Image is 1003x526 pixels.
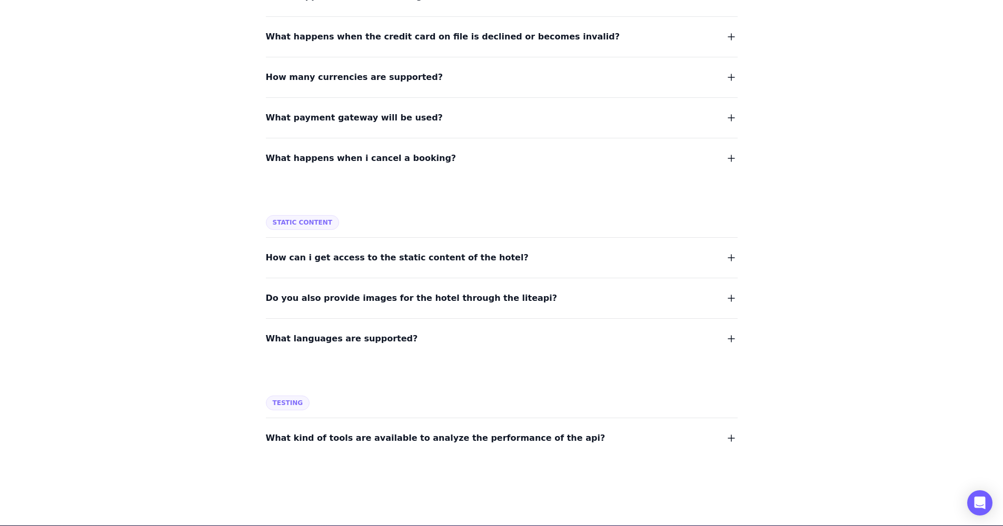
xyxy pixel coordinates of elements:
button: How many currencies are supported? [266,70,738,85]
span: Static Content [266,215,340,230]
span: Do you also provide images for the hotel through the liteapi? [266,291,558,306]
button: How can i get access to the static content of the hotel? [266,250,738,265]
span: What kind of tools are available to analyze the performance of the api? [266,431,605,446]
span: What languages are supported? [266,331,418,346]
button: What languages are supported? [266,331,738,346]
button: What happens when i cancel a booking? [266,151,738,166]
div: Open Intercom Messenger [967,490,992,515]
span: How can i get access to the static content of the hotel? [266,250,529,265]
button: Do you also provide images for the hotel through the liteapi? [266,291,738,306]
button: What happens when the credit card on file is declined or becomes invalid? [266,29,738,44]
span: Testing [266,396,310,410]
span: What happens when i cancel a booking? [266,151,456,166]
button: What payment gateway will be used? [266,110,738,125]
span: What happens when the credit card on file is declined or becomes invalid? [266,29,620,44]
button: What kind of tools are available to analyze the performance of the api? [266,431,738,446]
span: What payment gateway will be used? [266,110,443,125]
span: How many currencies are supported? [266,70,443,85]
